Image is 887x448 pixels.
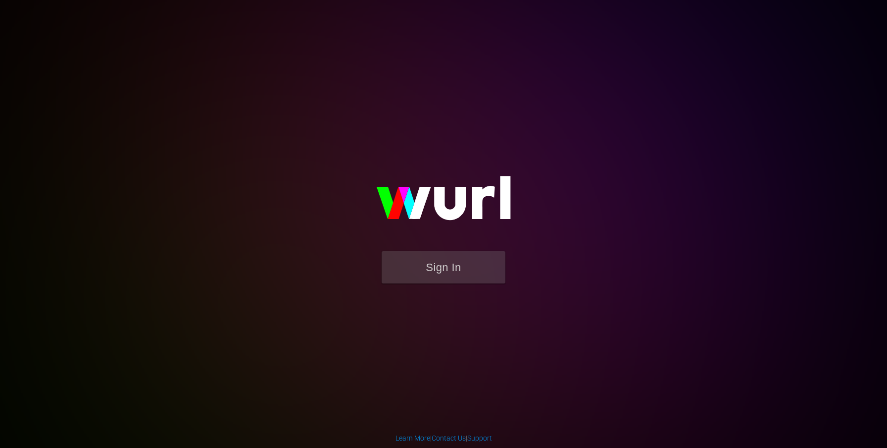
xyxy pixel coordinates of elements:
a: Support [467,434,492,442]
button: Sign In [382,251,505,283]
img: wurl-logo-on-black-223613ac3d8ba8fe6dc639794a292ebdb59501304c7dfd60c99c58986ef67473.svg [345,155,542,251]
div: | | [395,433,492,443]
a: Contact Us [432,434,466,442]
a: Learn More [395,434,430,442]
